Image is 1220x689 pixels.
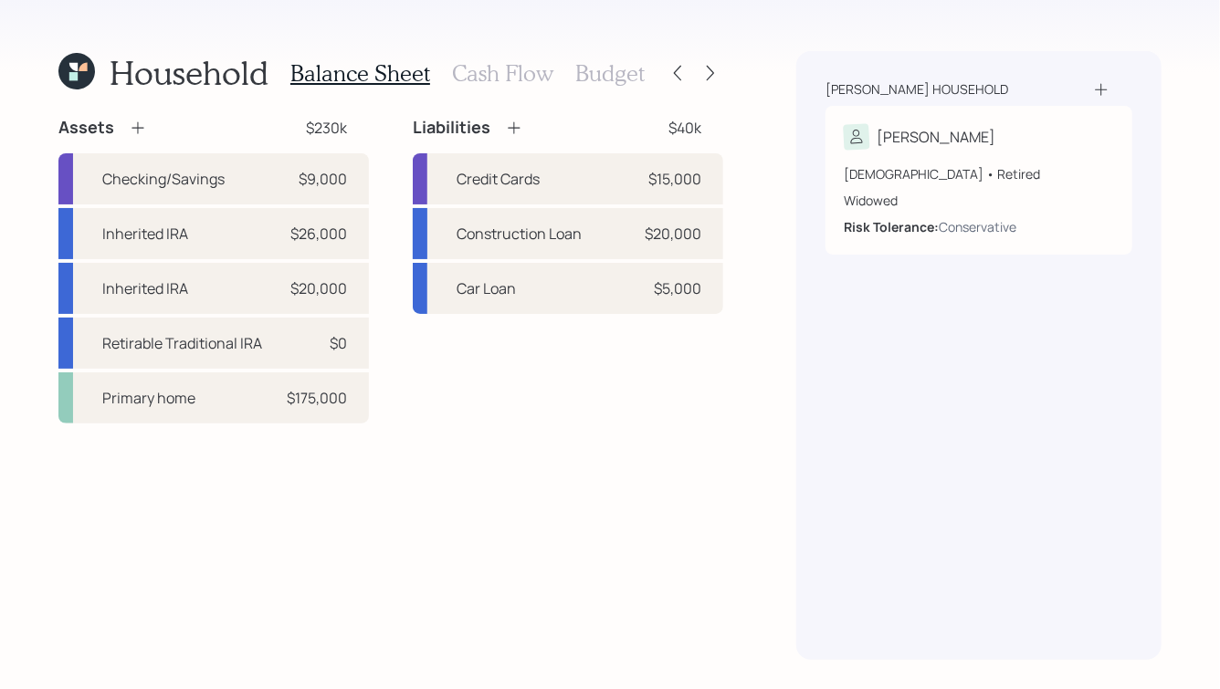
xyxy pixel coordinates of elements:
h3: Budget [575,60,645,87]
h1: Household [110,53,268,92]
div: Conservative [939,217,1016,236]
div: $0 [330,332,347,354]
div: Construction Loan [457,223,582,245]
div: $230k [306,117,347,139]
div: Retirable Traditional IRA [102,332,262,354]
div: $175,000 [287,387,347,409]
div: [PERSON_NAME] household [826,80,1008,99]
div: Credit Cards [457,168,540,190]
h4: Assets [58,118,114,138]
h4: Liabilities [413,118,490,138]
div: Primary home [102,387,195,409]
div: $20,000 [290,277,347,299]
div: Inherited IRA [102,223,188,245]
div: [PERSON_NAME] [877,126,995,148]
div: Car Loan [457,277,516,299]
div: Widowed [844,191,1114,210]
div: [DEMOGRAPHIC_DATA] • Retired [844,164,1114,183]
div: $26,000 [290,223,347,245]
div: $40k [668,117,701,139]
div: Checking/Savings [102,168,225,190]
b: Risk Tolerance: [844,218,939,235]
div: $5,000 [654,277,701,299]
div: $15,000 [648,168,701,190]
div: Inherited IRA [102,277,188,299]
h3: Balance Sheet [290,60,430,87]
div: $20,000 [645,223,701,245]
h3: Cash Flow [452,60,553,87]
div: $9,000 [299,168,347,190]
